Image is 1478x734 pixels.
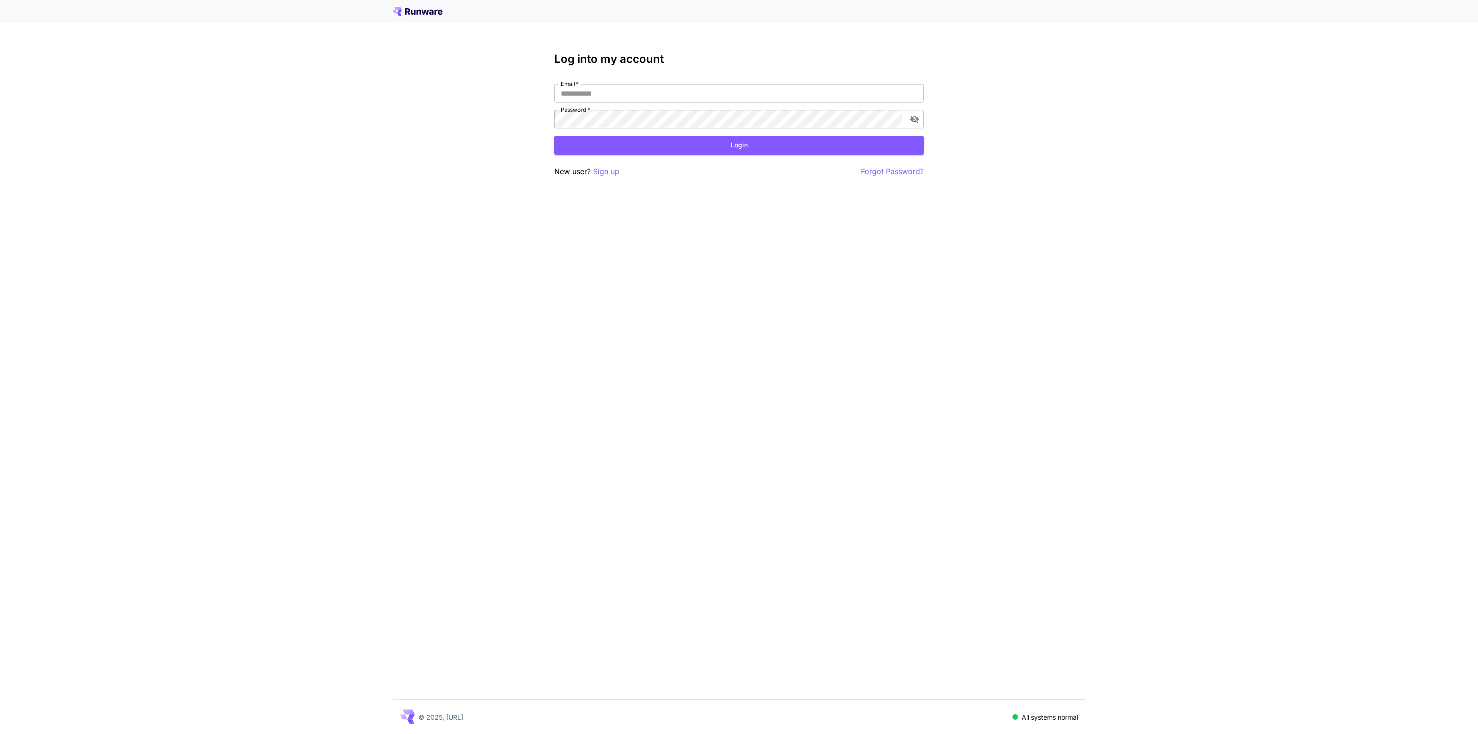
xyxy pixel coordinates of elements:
p: New user? [554,166,619,177]
button: Forgot Password? [861,166,924,177]
p: All systems normal [1022,712,1078,722]
button: Sign up [593,166,619,177]
h3: Log into my account [554,53,924,66]
button: toggle password visibility [906,111,923,127]
label: Email [561,80,579,88]
p: © 2025, [URL] [418,712,463,722]
label: Password [561,106,590,114]
button: Login [554,136,924,155]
